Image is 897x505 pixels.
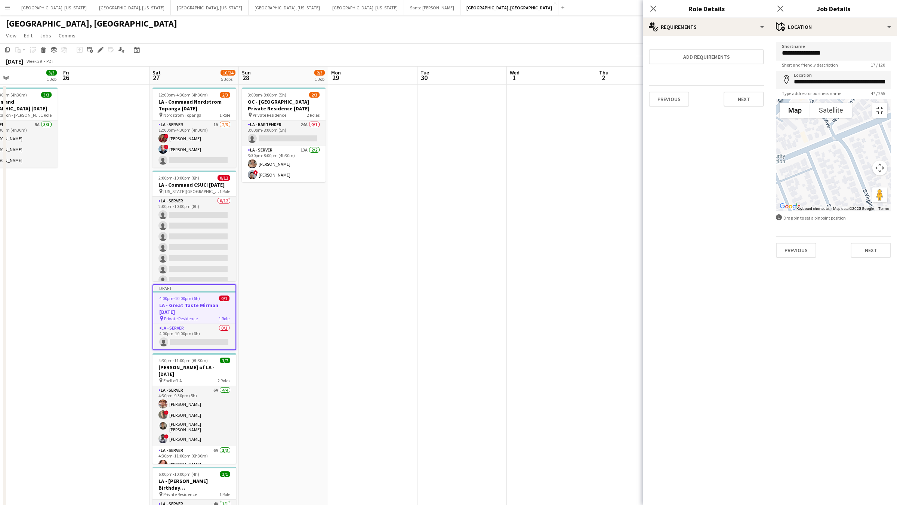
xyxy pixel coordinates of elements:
[649,92,689,107] button: Previous
[163,492,197,497] span: Private Residence
[460,0,558,15] button: [GEOGRAPHIC_DATA], [GEOGRAPHIC_DATA]
[46,70,57,76] span: 3/3
[151,73,161,82] span: 27
[776,62,844,68] span: Short and friendly description
[152,197,236,342] app-card-role: LA - Server0/122:00pm-10:00pm (8h)
[158,358,208,363] span: 4:30pm-11:00pm (6h30m)
[15,0,93,15] button: [GEOGRAPHIC_DATA], [US_STATE]
[724,92,764,107] button: Next
[152,171,236,281] app-job-card: 2:00pm-10:00pm (8h)0/12LA - Command CSUCI [DATE] [US_STATE][GEOGRAPHIC_DATA]1 RoleLA - Server0/12...
[163,112,201,118] span: Nordstrom Topanga
[219,189,230,194] span: 1 Role
[6,18,177,29] h1: [GEOGRAPHIC_DATA], [GEOGRAPHIC_DATA]
[25,58,43,64] span: Week 39
[171,0,249,15] button: [GEOGRAPHIC_DATA], [US_STATE]
[248,92,286,98] span: 3:00pm-8:00pm (5h)
[152,446,236,493] app-card-role: LA - Server6A3/34:30pm-11:00pm (6h30m)[PERSON_NAME]
[242,146,326,182] app-card-role: LA - Server13A2/23:30pm-8:00pm (4h30m)[PERSON_NAME]![PERSON_NAME]
[330,73,341,82] span: 29
[776,243,816,258] button: Previous
[158,175,199,181] span: 2:00pm-10:00pm (8h)
[315,76,324,82] div: 1 Job
[220,358,230,363] span: 7/7
[776,91,847,96] span: Type address or business name
[510,69,520,76] span: Wed
[47,76,56,82] div: 1 Job
[796,206,829,211] button: Keyboard shortcuts
[776,214,891,221] div: Drag pin to set a pinpoint position
[404,0,460,15] button: Santa [PERSON_NAME]
[152,120,236,168] app-card-role: LA - Server1A2/312:00pm-4:30pm (4h30m)![PERSON_NAME]![PERSON_NAME]
[770,4,897,13] h3: Job Details
[152,386,236,446] app-card-role: LA - Server6A4/44:30pm-9:30pm (5h)[PERSON_NAME]![PERSON_NAME][PERSON_NAME] [PERSON_NAME]![PERSON_...
[865,62,891,68] span: 17 / 120
[778,202,802,211] img: Google
[6,32,16,39] span: View
[872,187,887,202] button: Drag Pegman onto the map to open Street View
[62,73,69,82] span: 26
[37,31,54,40] a: Jobs
[509,73,520,82] span: 1
[153,302,235,315] h3: LA - Great Taste Mirman [DATE]
[21,31,36,40] a: Edit
[219,316,229,321] span: 1 Role
[219,492,230,497] span: 1 Role
[249,0,326,15] button: [GEOGRAPHIC_DATA], [US_STATE]
[24,32,33,39] span: Edit
[164,145,169,149] span: !
[649,49,764,64] button: Add requirements
[59,32,75,39] span: Comms
[643,18,770,36] div: Requirements
[56,31,78,40] a: Comms
[163,189,219,194] span: [US_STATE][GEOGRAPHIC_DATA]
[770,18,897,36] div: Location
[41,92,52,98] span: 3/3
[152,98,236,112] h3: LA - Command Nordstrom Topanga [DATE]
[219,112,230,118] span: 1 Role
[159,296,200,301] span: 4:00pm-10:00pm (6h)
[218,175,230,181] span: 0/12
[326,0,404,15] button: [GEOGRAPHIC_DATA], [US_STATE]
[218,378,230,383] span: 2 Roles
[872,160,887,175] button: Map camera controls
[833,206,874,211] span: Map data ©2025 Google
[221,76,235,82] div: 5 Jobs
[6,58,23,65] div: [DATE]
[3,31,19,40] a: View
[309,92,320,98] span: 2/3
[220,92,230,98] span: 2/3
[152,364,236,377] h3: [PERSON_NAME] of LA - [DATE]
[152,181,236,188] h3: LA - Command CSUCI [DATE]
[152,478,236,491] h3: LA - [PERSON_NAME] Birthday [DEMOGRAPHIC_DATA]
[810,103,852,118] button: Show satellite imagery
[152,69,161,76] span: Sat
[158,471,199,477] span: 6:00pm-10:00pm (4h)
[40,32,51,39] span: Jobs
[152,353,236,464] app-job-card: 4:30pm-11:00pm (6h30m)7/7[PERSON_NAME] of LA - [DATE] Ebell of LA2 RolesLA - Server6A4/44:30pm-9:...
[241,73,251,82] span: 28
[164,410,169,415] span: !
[780,103,810,118] button: Show street map
[220,471,230,477] span: 1/1
[643,4,770,13] h3: Role Details
[778,202,802,211] a: Open this area in Google Maps (opens a new window)
[219,296,229,301] span: 0/1
[314,70,325,76] span: 2/3
[851,243,891,258] button: Next
[253,170,258,175] span: !
[63,69,69,76] span: Fri
[41,112,52,118] span: 1 Role
[152,88,236,168] app-job-card: 12:00pm-4:30pm (4h30m)2/3LA - Command Nordstrom Topanga [DATE] Nordstrom Topanga1 RoleLA - Server...
[93,0,171,15] button: [GEOGRAPHIC_DATA], [US_STATE]
[163,378,182,383] span: Ebell of LA
[152,284,236,350] app-job-card: Draft4:00pm-10:00pm (6h)0/1LA - Great Taste Mirman [DATE] Private Residence1 RoleLA - Server0/14:...
[253,112,286,118] span: Private Residence
[307,112,320,118] span: 2 Roles
[598,73,608,82] span: 2
[46,58,54,64] div: PDT
[242,98,326,112] h3: OC - [GEOGRAPHIC_DATA] Private Residence [DATE]
[221,70,235,76] span: 10/24
[153,285,235,291] div: Draft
